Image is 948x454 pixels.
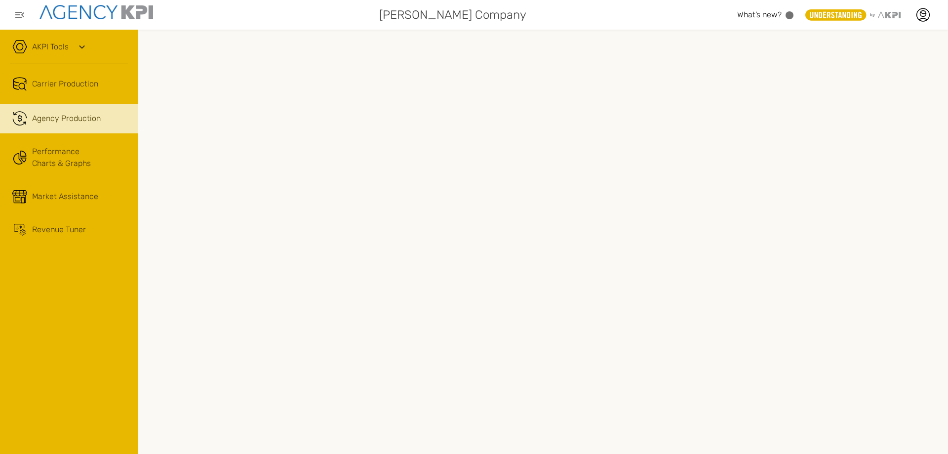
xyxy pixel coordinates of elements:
[32,191,98,203] span: Market Assistance
[39,5,153,19] img: agencykpi-logo-550x69-2d9e3fa8.png
[32,224,86,236] span: Revenue Tuner
[32,113,101,124] span: Agency Production
[379,6,526,24] span: [PERSON_NAME] Company
[737,10,782,19] span: What’s new?
[32,41,69,53] a: AKPI Tools
[32,78,98,90] span: Carrier Production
